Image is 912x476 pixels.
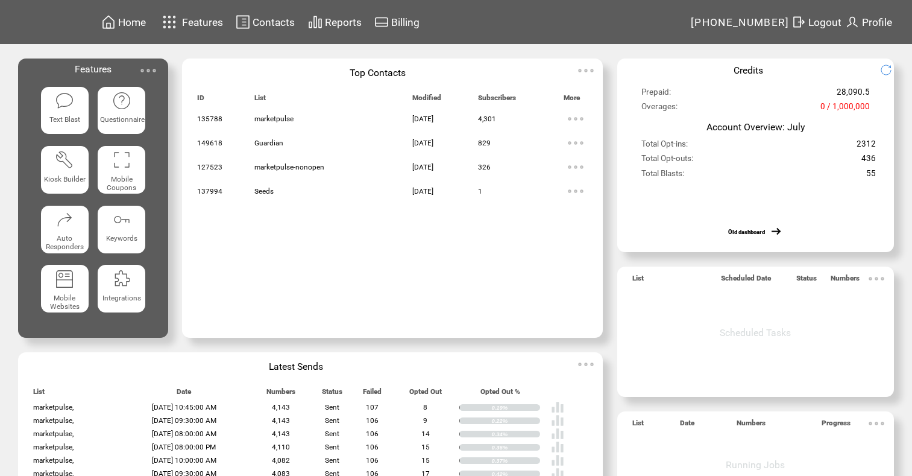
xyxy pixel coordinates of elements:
[55,269,74,288] img: mobile-websites.svg
[75,63,112,75] span: Features
[33,403,74,411] span: marketpulse,
[112,210,131,229] img: keywords.svg
[106,234,137,243] span: Keywords
[197,139,222,147] span: 149618
[306,13,363,31] a: Reports
[423,403,427,411] span: 8
[46,234,84,251] span: Auto Responders
[845,14,860,30] img: profile.svg
[491,444,539,451] div: 0.36%
[737,419,766,433] span: Numbers
[101,14,116,30] img: home.svg
[272,403,290,411] span: 4,143
[861,154,876,168] span: 436
[691,16,790,28] span: [PHONE_NUMBER]
[423,416,427,425] span: 9
[272,416,290,425] span: 4,143
[254,139,283,147] span: Guardian
[373,13,421,31] a: Billing
[254,115,294,123] span: marketpulse
[366,430,379,438] span: 106
[197,187,222,195] span: 137994
[551,440,564,454] img: poll%20-%20white.svg
[574,59,598,83] img: ellypsis.svg
[325,456,339,465] span: Sent
[308,14,322,30] img: chart.svg
[409,387,442,401] span: Opted Out
[478,94,516,107] span: Subscribers
[551,401,564,414] img: poll%20-%20white.svg
[831,274,860,288] span: Numbers
[478,187,482,195] span: 1
[363,387,382,401] span: Failed
[864,267,888,291] img: ellypsis.svg
[412,94,441,107] span: Modified
[822,419,851,433] span: Progress
[266,387,295,401] span: Numbers
[112,150,131,170] img: coupons.svg
[857,139,876,154] span: 2312
[491,417,539,425] div: 0.22%
[112,269,131,288] img: integrations.svg
[632,419,644,433] span: List
[564,179,588,203] img: ellypsis.svg
[843,13,894,31] a: Profile
[99,13,148,31] a: Home
[152,416,216,425] span: [DATE] 09:30:00 AM
[421,443,430,451] span: 15
[269,361,323,372] span: Latest Sends
[374,14,389,30] img: creidtcard.svg
[33,387,45,401] span: List
[254,94,266,107] span: List
[177,387,191,401] span: Date
[790,13,843,31] a: Logout
[726,459,785,471] span: Running Jobs
[412,163,433,171] span: [DATE]
[152,430,216,438] span: [DATE] 08:00:00 AM
[55,150,74,170] img: tool%201.svg
[564,107,588,131] img: ellypsis.svg
[325,416,339,425] span: Sent
[366,416,379,425] span: 106
[366,403,379,411] span: 107
[412,139,433,147] span: [DATE]
[98,206,145,256] a: Keywords
[721,274,771,288] span: Scheduled Date
[197,115,222,123] span: 135788
[55,210,74,229] img: auto-responders.svg
[564,94,580,107] span: More
[820,102,870,116] span: 0 / 1,000,000
[98,87,145,137] a: Questionnaire
[102,294,141,302] span: Integrations
[641,102,678,116] span: Overages:
[272,456,290,465] span: 4,082
[234,13,297,31] a: Contacts
[680,419,694,433] span: Date
[197,163,222,171] span: 127523
[272,430,290,438] span: 4,143
[49,115,80,124] span: Text Blast
[325,443,339,451] span: Sent
[152,443,216,451] span: [DATE] 08:00:00 PM
[50,294,80,311] span: Mobile Websites
[33,430,74,438] span: marketpulse,
[98,265,145,315] a: Integrations
[412,115,433,123] span: [DATE]
[551,414,564,427] img: poll%20-%20white.svg
[107,175,136,192] span: Mobile Coupons
[491,431,539,438] div: 0.34%
[866,169,876,183] span: 55
[136,59,160,83] img: ellypsis.svg
[421,430,430,438] span: 14
[33,416,74,425] span: marketpulse,
[118,16,146,28] span: Home
[152,403,216,411] span: [DATE] 10:45:00 AM
[641,154,693,168] span: Total Opt-outs:
[325,16,362,28] span: Reports
[728,229,765,235] a: Old dashboard
[325,430,339,438] span: Sent
[632,274,644,288] span: List
[551,454,564,467] img: poll%20-%20white.svg
[391,16,420,28] span: Billing
[157,10,225,34] a: Features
